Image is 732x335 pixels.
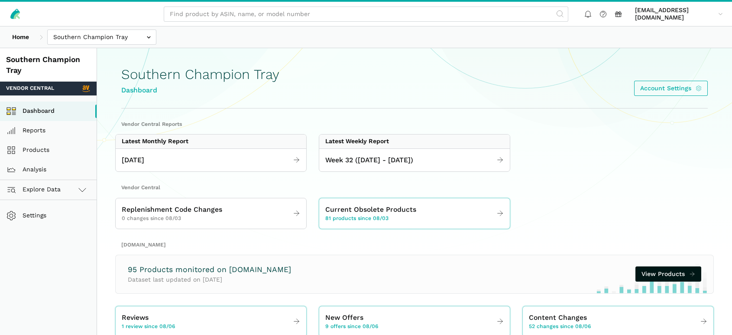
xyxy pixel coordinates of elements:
a: [EMAIL_ADDRESS][DOMAIN_NAME] [632,5,726,23]
div: Dashboard [121,85,279,96]
a: New Offers 9 offers since 08/06 [319,309,510,334]
a: Account Settings [634,81,708,96]
a: View Products [635,266,702,282]
a: Week 32 ([DATE] - [DATE]) [319,152,510,169]
a: [DATE] [116,152,306,169]
div: Latest Monthly Report [122,138,188,145]
span: New Offers [325,312,363,323]
span: 52 changes since 08/06 [529,323,591,331]
h3: 95 Products monitored on [DOMAIN_NAME] [128,264,291,275]
div: Southern Champion Tray [6,54,91,76]
h2: [DOMAIN_NAME] [121,241,708,249]
span: Current Obsolete Products [325,204,416,215]
h2: Vendor Central [121,184,708,192]
h2: Vendor Central Reports [121,121,708,128]
input: Southern Champion Tray [47,30,156,45]
span: Vendor Central [6,85,54,92]
h1: Southern Champion Tray [121,67,279,82]
span: Reviews [122,312,149,323]
span: [DATE] [122,155,144,166]
input: Find product by ASIN, name, or model number [164,7,568,22]
a: Home [6,30,35,45]
span: 81 products since 08/03 [325,215,389,223]
span: Replenishment Code Changes [122,204,222,215]
a: Content Changes 52 changes since 08/06 [523,309,713,334]
span: View Products [641,269,685,279]
span: [EMAIL_ADDRESS][DOMAIN_NAME] [635,7,715,22]
span: Explore Data [9,184,61,195]
a: Replenishment Code Changes 0 changes since 08/03 [116,201,306,226]
span: Content Changes [529,312,587,323]
span: 9 offers since 08/06 [325,323,378,331]
a: Reviews 1 review since 08/06 [116,309,306,334]
span: 1 review since 08/06 [122,323,175,331]
span: Week 32 ([DATE] - [DATE]) [325,155,413,166]
p: Dataset last updated on [DATE] [128,275,291,284]
a: Current Obsolete Products 81 products since 08/03 [319,201,510,226]
span: 0 changes since 08/03 [122,215,181,223]
div: Latest Weekly Report [325,138,389,145]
